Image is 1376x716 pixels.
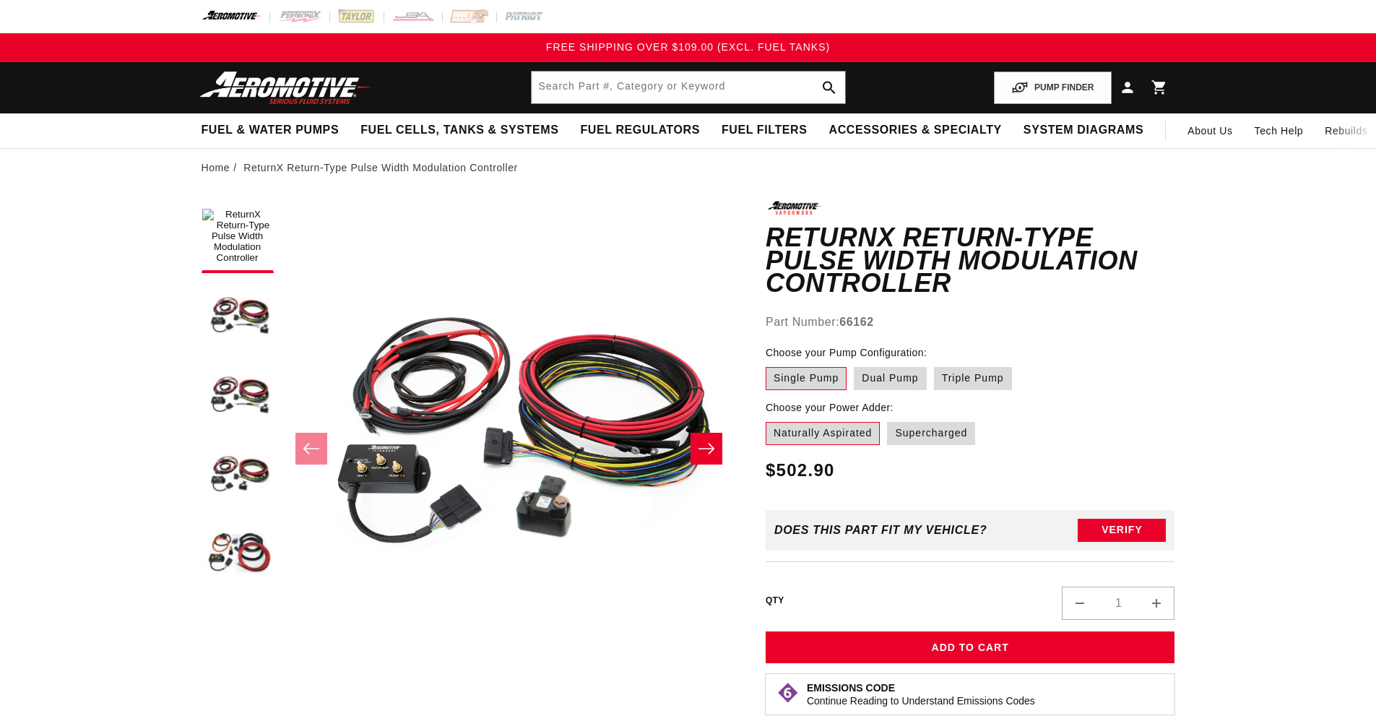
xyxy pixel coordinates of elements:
span: Fuel Filters [722,123,808,138]
div: Part Number: [766,313,1175,332]
summary: Fuel Regulators [569,113,710,147]
button: Load image 2 in gallery view [202,280,274,353]
summary: Tech Help [1244,113,1315,148]
summary: Fuel & Water Pumps [191,113,350,147]
button: Slide right [691,433,722,465]
button: Load image 1 in gallery view [202,201,274,273]
img: Aeromotive [196,71,376,105]
legend: Choose your Power Adder: [766,400,895,415]
button: Load image 3 in gallery view [202,360,274,432]
input: Search by Part Number, Category or Keyword [532,72,845,103]
summary: Fuel Filters [711,113,818,147]
summary: System Diagrams [1013,113,1154,147]
span: $502.90 [766,457,835,483]
span: Fuel & Water Pumps [202,123,339,138]
a: About Us [1177,113,1243,148]
div: Does This part fit My vehicle? [774,524,987,537]
summary: Accessories & Specialty [818,113,1013,147]
img: Emissions code [776,681,800,704]
a: Home [202,160,230,176]
span: Fuel Cells, Tanks & Systems [360,123,558,138]
label: QTY [766,595,784,607]
legend: Choose your Pump Configuration: [766,345,928,361]
strong: Emissions Code [807,682,895,694]
span: Tech Help [1255,123,1304,139]
span: FREE SHIPPING OVER $109.00 (EXCL. FUEL TANKS) [546,41,830,53]
label: Single Pump [766,367,847,390]
h1: ReturnX Return-Type Pulse Width Modulation Controller [766,226,1175,295]
p: Continue Reading to Understand Emissions Codes [807,694,1035,707]
button: Slide left [295,433,327,465]
summary: Fuel Cells, Tanks & Systems [350,113,569,147]
media-gallery: Gallery Viewer [202,201,737,696]
strong: 66162 [839,316,874,328]
button: Add to Cart [766,631,1175,664]
button: Load image 5 in gallery view [202,519,274,591]
label: Naturally Aspirated [766,422,880,445]
span: Accessories & Specialty [829,123,1002,138]
label: Triple Pump [934,367,1012,390]
button: Verify [1078,519,1166,542]
span: About Us [1187,125,1232,137]
li: ReturnX Return-Type Pulse Width Modulation Controller [243,160,518,176]
button: search button [813,72,845,103]
label: Dual Pump [854,367,926,390]
span: Fuel Regulators [580,123,699,138]
nav: breadcrumbs [202,160,1175,176]
button: Emissions CodeContinue Reading to Understand Emissions Codes [807,681,1035,707]
span: System Diagrams [1024,123,1143,138]
span: Rebuilds [1325,123,1367,139]
button: Load image 4 in gallery view [202,439,274,512]
button: PUMP FINDER [994,72,1111,104]
label: Supercharged [887,422,975,445]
